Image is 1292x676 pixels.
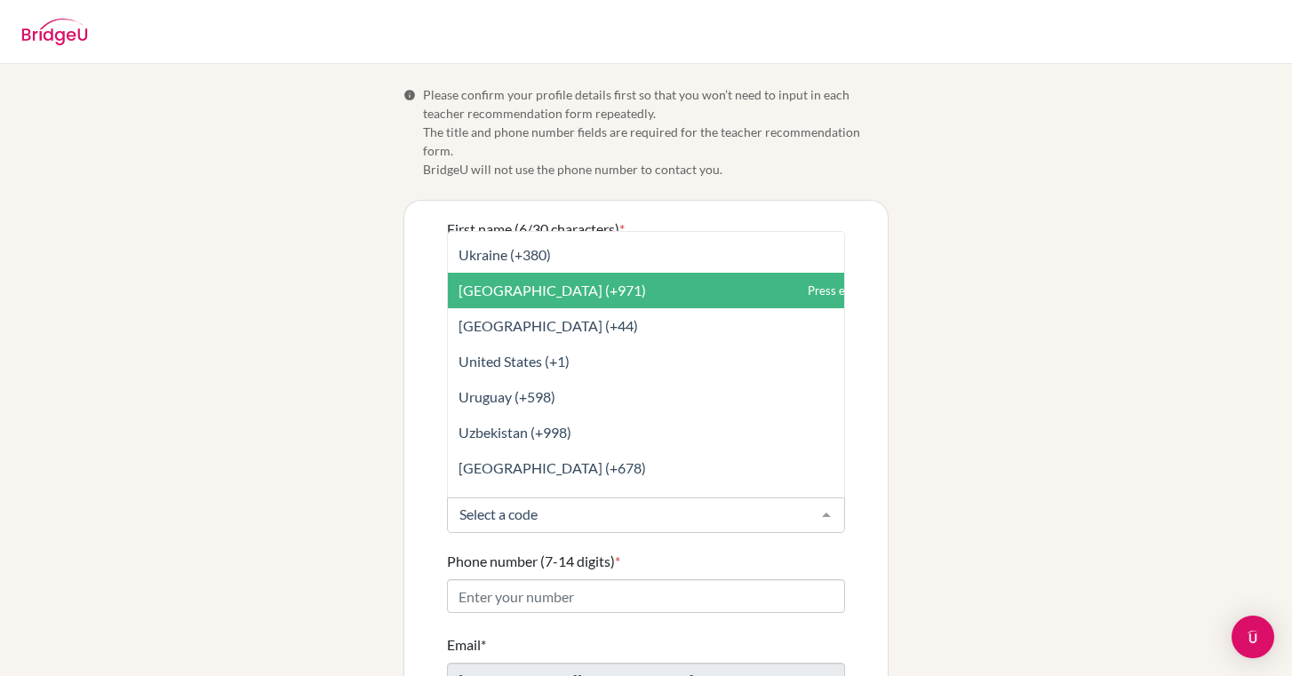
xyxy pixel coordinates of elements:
[21,19,88,45] img: BridgeU logo
[459,353,570,370] span: United States (+1)
[459,424,571,441] span: Uzbekistan (+998)
[459,459,646,476] span: [GEOGRAPHIC_DATA] (+678)
[423,85,889,179] span: Please confirm your profile details first so that you won’t need to input in each teacher recomme...
[459,246,551,263] span: Ukraine (+380)
[459,495,777,512] span: [GEOGRAPHIC_DATA], Bolivarian Republic of (+58)
[447,579,845,613] input: Enter your number
[459,388,555,405] span: Uruguay (+598)
[447,551,620,572] label: Phone number (7-14 digits)
[459,282,646,298] span: [GEOGRAPHIC_DATA] (+971)
[1232,616,1274,658] div: Open Intercom Messenger
[455,505,809,523] input: Select a code
[447,219,625,240] label: First name (6/30 characters)
[459,317,638,334] span: [GEOGRAPHIC_DATA] (+44)
[403,89,416,101] span: Info
[447,634,486,656] label: Email*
